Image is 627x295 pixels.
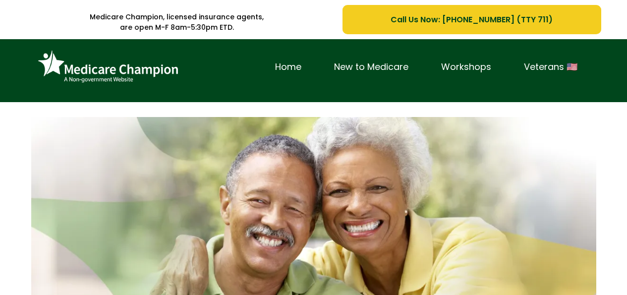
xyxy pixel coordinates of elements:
[34,47,182,87] img: Brand Logo
[342,5,601,34] a: Call Us Now: 1-833-823-1990 (TTY 711)
[318,59,425,75] a: New to Medicare
[508,59,594,75] a: Veterans 🇺🇸
[425,59,508,75] a: Workshops
[259,59,318,75] a: Home
[391,13,553,26] span: Call Us Now: [PHONE_NUMBER] (TTY 711)
[26,12,328,22] p: Medicare Champion, licensed insurance agents,
[26,22,328,33] p: are open M-F 8am-5:30pm ETD.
